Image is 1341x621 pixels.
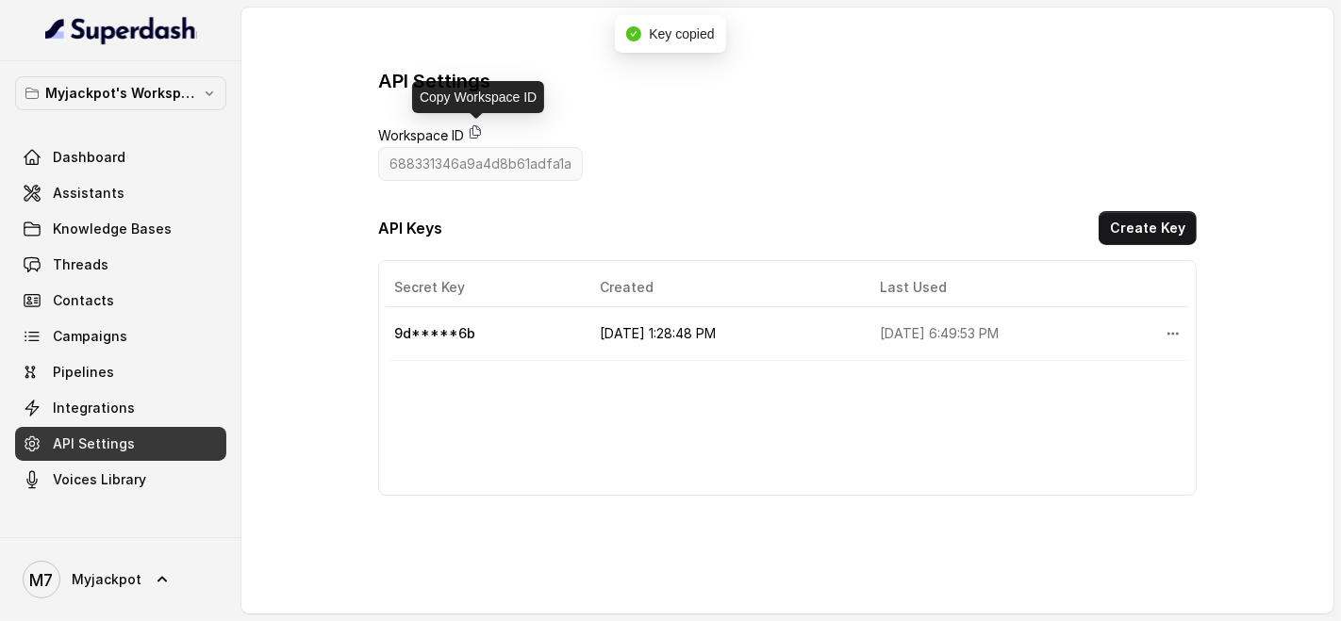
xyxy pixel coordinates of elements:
span: Threads [53,255,108,274]
a: Assistants [15,176,226,210]
span: Myjackpot [72,570,141,589]
span: Knowledge Bases [53,220,172,238]
button: Myjackpot's Workspace [15,76,226,110]
span: Assistants [53,184,124,203]
td: [DATE] 6:49:53 PM [866,307,1151,361]
a: Contacts [15,284,226,318]
th: Created [586,269,866,307]
a: Knowledge Bases [15,212,226,246]
a: Threads [15,248,226,282]
a: Pipelines [15,355,226,389]
button: More options [1156,317,1190,351]
span: API Settings [53,434,135,453]
a: Myjackpot [15,553,226,606]
span: check-circle [626,26,641,41]
th: Secret Key [387,269,586,307]
a: Voices Library [15,463,226,497]
a: Dashboard [15,140,226,174]
p: Myjackpot's Workspace [45,82,196,105]
img: light.svg [45,15,197,45]
h3: API Settings [378,68,490,94]
a: API Settings [15,427,226,461]
text: M7 [30,570,54,590]
th: Last Used [866,269,1151,307]
h3: API Keys [378,217,442,239]
button: Create Key [1099,211,1197,245]
span: Key copied [649,26,714,41]
label: Workspace ID [378,124,464,147]
span: Voices Library [53,470,146,489]
a: Campaigns [15,319,226,353]
div: Copy Workspace ID [412,81,544,113]
td: [DATE] 1:28:48 PM [586,307,866,361]
a: Integrations [15,391,226,425]
span: Contacts [53,291,114,310]
span: Campaigns [53,327,127,346]
span: Dashboard [53,148,125,167]
span: Integrations [53,399,135,417]
span: Pipelines [53,363,114,382]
